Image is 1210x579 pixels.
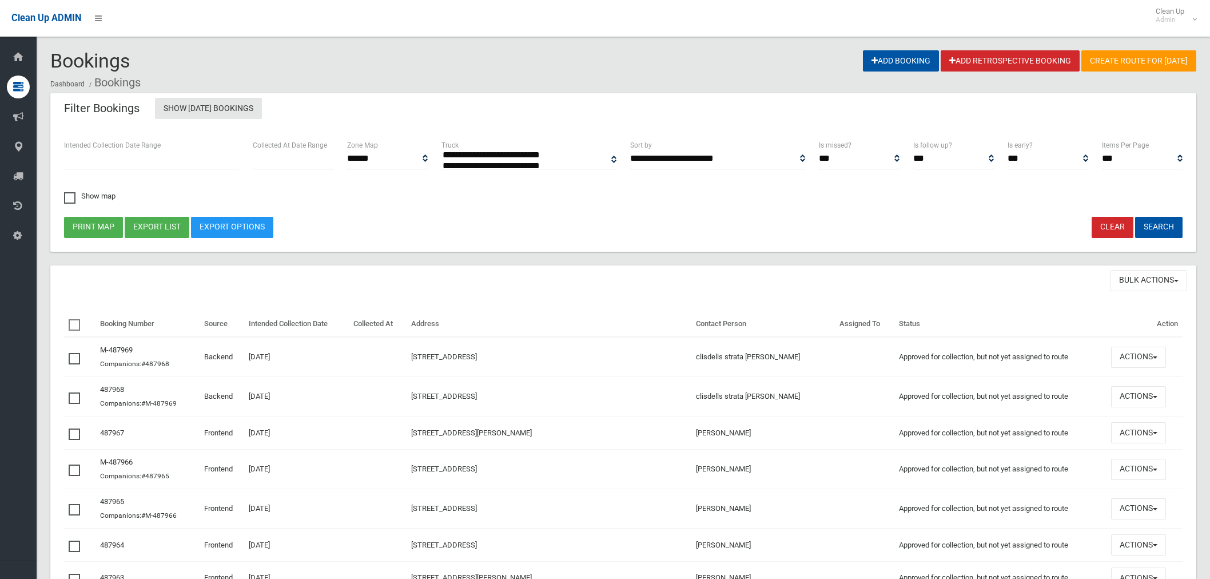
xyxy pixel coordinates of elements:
a: #487968 [141,360,169,368]
a: #487965 [141,472,169,480]
td: [PERSON_NAME] [691,529,835,562]
td: clisdells strata [PERSON_NAME] [691,377,835,417]
button: Actions [1111,534,1166,556]
button: Actions [1111,498,1166,519]
a: Add Booking [863,50,939,72]
td: [DATE] [244,377,349,417]
a: [STREET_ADDRESS] [411,392,477,400]
span: Bookings [50,49,130,72]
button: Actions [1111,347,1166,368]
a: Clear [1092,217,1133,238]
th: Collected At [349,311,407,338]
a: 487965 [100,497,124,506]
a: Dashboard [50,80,85,88]
td: Approved for collection, but not yet assigned to route [894,489,1106,529]
td: Approved for collection, but not yet assigned to route [894,377,1106,417]
button: Actions [1111,459,1166,480]
button: Export list [125,217,189,238]
small: Companions: [100,360,171,368]
td: Backend [200,377,244,417]
label: Truck [441,139,459,152]
button: Actions [1111,422,1166,443]
td: Backend [200,337,244,377]
th: Booking Number [95,311,200,338]
td: [PERSON_NAME] [691,489,835,529]
li: Bookings [86,72,141,93]
td: [PERSON_NAME] [691,450,835,489]
small: Companions: [100,399,178,407]
a: [STREET_ADDRESS] [411,504,477,513]
a: 487964 [100,541,124,549]
td: clisdells strata [PERSON_NAME] [691,337,835,377]
th: Status [894,311,1106,338]
a: [STREET_ADDRESS] [411,352,477,361]
a: Export Options [191,217,273,238]
small: Companions: [100,472,171,480]
a: #M-487969 [141,399,177,407]
a: [STREET_ADDRESS] [411,541,477,549]
td: [DATE] [244,450,349,489]
span: Clean Up ADMIN [11,13,81,23]
header: Filter Bookings [50,97,153,120]
th: Source [200,311,244,338]
span: Clean Up [1150,7,1196,24]
td: Frontend [200,450,244,489]
td: Approved for collection, but not yet assigned to route [894,417,1106,450]
a: #M-487966 [141,511,177,519]
button: Bulk Actions [1111,270,1187,291]
td: [DATE] [244,489,349,529]
td: [DATE] [244,417,349,450]
td: Approved for collection, but not yet assigned to route [894,337,1106,377]
span: Show map [64,192,116,200]
a: [STREET_ADDRESS][PERSON_NAME] [411,429,532,437]
small: Admin [1156,15,1184,24]
a: Show [DATE] Bookings [155,98,262,119]
a: Create route for [DATE] [1081,50,1196,72]
a: Add Retrospective Booking [941,50,1080,72]
a: 487967 [100,429,124,437]
td: Frontend [200,417,244,450]
th: Intended Collection Date [244,311,349,338]
td: Approved for collection, but not yet assigned to route [894,529,1106,562]
td: [PERSON_NAME] [691,417,835,450]
a: M-487966 [100,458,133,466]
th: Address [407,311,691,338]
td: [DATE] [244,337,349,377]
th: Contact Person [691,311,835,338]
button: Search [1135,217,1183,238]
a: [STREET_ADDRESS] [411,465,477,473]
a: M-487969 [100,346,133,354]
th: Assigned To [835,311,894,338]
td: Approved for collection, but not yet assigned to route [894,450,1106,489]
td: Frontend [200,489,244,529]
button: Actions [1111,386,1166,407]
th: Action [1106,311,1183,338]
a: 487968 [100,385,124,394]
button: Print map [64,217,123,238]
td: Frontend [200,529,244,562]
td: [DATE] [244,529,349,562]
small: Companions: [100,511,178,519]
